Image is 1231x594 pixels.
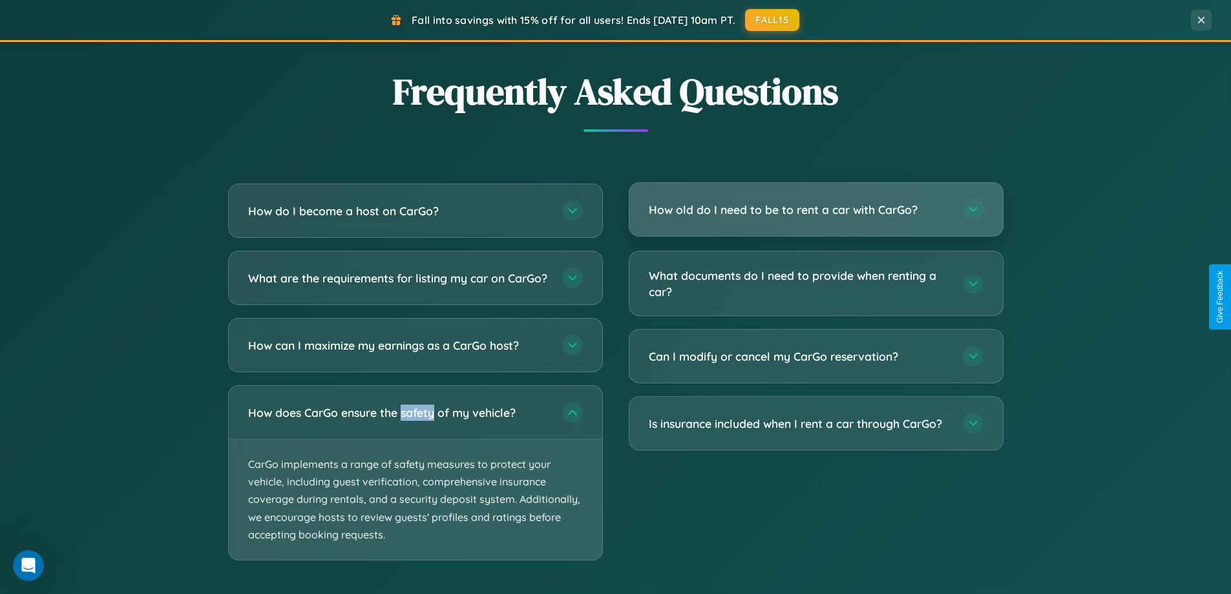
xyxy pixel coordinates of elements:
p: CarGo implements a range of safety measures to protect your vehicle, including guest verification... [229,440,602,560]
div: Give Feedback [1215,271,1225,323]
h3: How does CarGo ensure the safety of my vehicle? [248,405,549,421]
h3: How do I become a host on CarGo? [248,203,549,219]
h3: What are the requirements for listing my car on CarGo? [248,270,549,286]
h2: Frequently Asked Questions [228,67,1004,116]
iframe: Intercom live chat [13,550,44,581]
h3: What documents do I need to provide when renting a car? [649,268,950,299]
button: FALL15 [745,9,799,31]
h3: How can I maximize my earnings as a CarGo host? [248,337,549,354]
span: Fall into savings with 15% off for all users! Ends [DATE] 10am PT. [412,14,735,27]
h3: Is insurance included when I rent a car through CarGo? [649,416,950,432]
h3: How old do I need to be to rent a car with CarGo? [649,202,950,218]
h3: Can I modify or cancel my CarGo reservation? [649,348,950,365]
